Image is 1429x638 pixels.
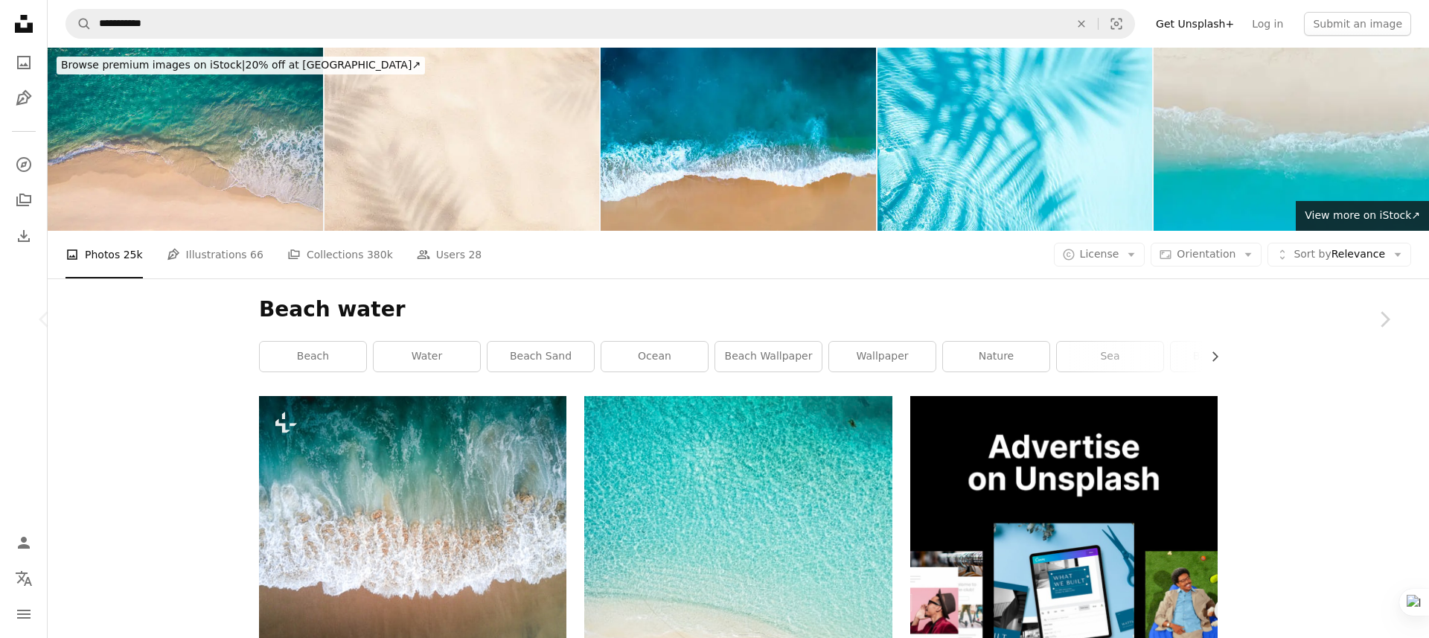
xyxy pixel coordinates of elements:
[487,342,594,371] a: beach sand
[943,342,1049,371] a: nature
[250,246,263,263] span: 66
[601,342,708,371] a: ocean
[66,10,92,38] button: Search Unsplash
[9,528,39,558] a: Log in / Sign up
[9,83,39,113] a: Illustrations
[1057,342,1163,371] a: sea
[1065,10,1098,38] button: Clear
[1171,342,1277,371] a: background
[48,48,434,83] a: Browse premium images on iStock|20% off at [GEOGRAPHIC_DATA]↗
[1305,209,1420,221] span: View more on iStock ↗
[1201,342,1218,371] button: scroll list to the right
[829,342,936,371] a: wallpaper
[9,599,39,629] button: Menu
[9,150,39,179] a: Explore
[1147,12,1243,36] a: Get Unsplash+
[167,231,263,278] a: Illustrations 66
[374,342,480,371] a: water
[259,512,566,526] a: an aerial view of a beach with waves crashing on it
[1054,243,1145,267] button: License
[9,185,39,215] a: Collections
[9,564,39,593] button: Language
[61,59,245,71] span: Browse premium images on iStock |
[1340,248,1429,391] a: Next
[260,342,366,371] a: beach
[367,246,393,263] span: 380k
[1304,12,1411,36] button: Submit an image
[1177,248,1235,260] span: Orientation
[715,342,822,371] a: beach wallpaper
[1294,247,1385,262] span: Relevance
[877,48,1153,231] img: Summer joy
[61,59,421,71] span: 20% off at [GEOGRAPHIC_DATA] ↗
[325,48,600,231] img: beach sand with shadows from palm
[1080,248,1119,260] span: License
[1151,243,1262,267] button: Orientation
[1267,243,1411,267] button: Sort byRelevance
[9,221,39,251] a: Download History
[1154,48,1429,231] img: Tropical Beach with the soft wave water of the sea on the sandy beach background as texture with ...
[9,48,39,77] a: Photos
[1099,10,1134,38] button: Visual search
[259,296,1218,323] h1: Beach water
[287,231,393,278] a: Collections 380k
[1294,248,1331,260] span: Sort by
[584,616,892,629] a: trees during day
[48,48,323,231] img: Clean ocean waves breaking on white sand beach with turquoise emerald coloured water
[1243,12,1292,36] a: Log in
[65,9,1135,39] form: Find visuals sitewide
[1296,201,1429,231] a: View more on iStock↗
[417,231,482,278] a: Users 28
[468,246,482,263] span: 28
[601,48,876,231] img: Aerial view of clear turquoise sea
